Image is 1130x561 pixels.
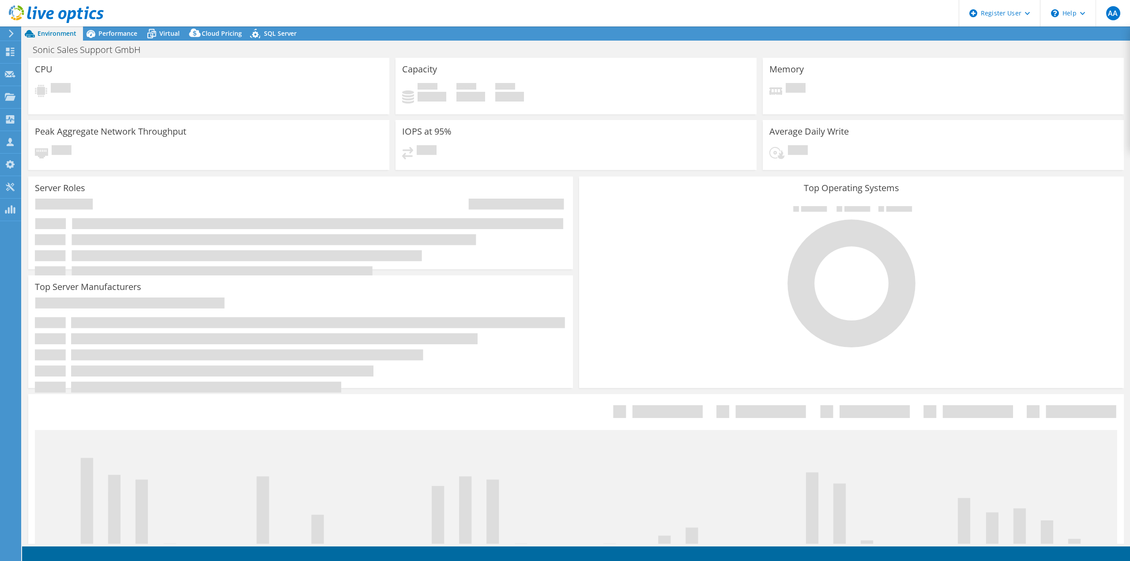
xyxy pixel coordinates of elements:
h4: 0 GiB [495,92,524,102]
h4: 0 GiB [456,92,485,102]
h1: Sonic Sales Support GmbH [29,45,154,55]
h3: Capacity [402,64,437,74]
span: Performance [98,29,137,38]
h3: IOPS at 95% [402,127,452,136]
h3: Average Daily Write [769,127,849,136]
h3: Server Roles [35,183,85,193]
h3: Top Operating Systems [586,183,1117,193]
span: Environment [38,29,76,38]
h3: Memory [769,64,804,74]
span: SQL Server [264,29,297,38]
h3: CPU [35,64,53,74]
span: Pending [52,145,72,157]
span: Total [495,83,515,92]
h3: Peak Aggregate Network Throughput [35,127,186,136]
h4: 0 GiB [418,92,446,102]
span: Pending [786,83,806,95]
span: Cloud Pricing [202,29,242,38]
span: Pending [788,145,808,157]
span: AA [1106,6,1120,20]
span: Pending [417,145,437,157]
h3: Top Server Manufacturers [35,282,141,292]
span: Pending [51,83,71,95]
span: Used [418,83,437,92]
span: Free [456,83,476,92]
span: Virtual [159,29,180,38]
svg: \n [1051,9,1059,17]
